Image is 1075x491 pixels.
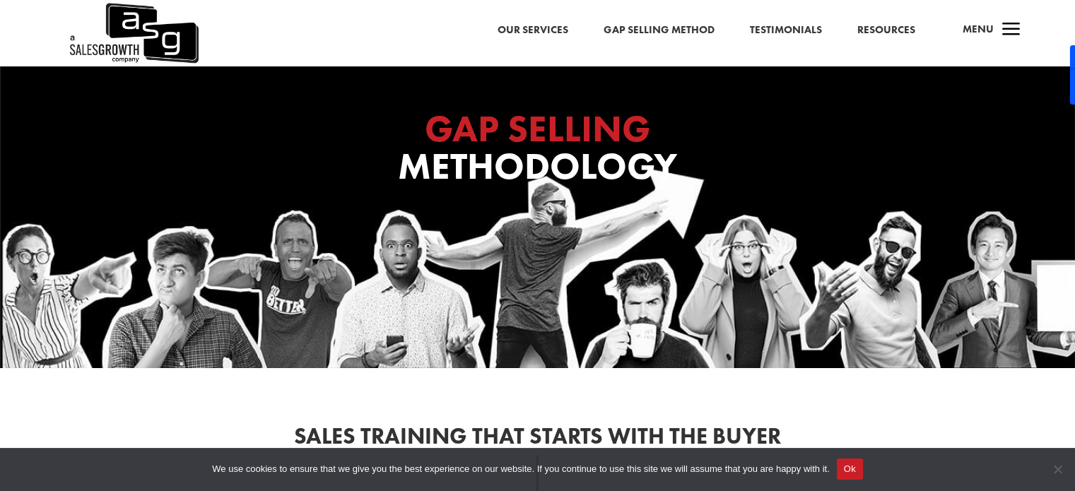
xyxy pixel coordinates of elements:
[425,105,650,153] span: GAP SELLING
[255,110,821,192] h1: Methodology
[857,21,915,40] a: Resources
[837,459,863,480] button: Ok
[997,16,1026,45] span: a
[498,21,568,40] a: Our Services
[963,22,994,36] span: Menu
[1050,462,1064,476] span: No
[156,425,920,455] h2: Sales Training That Starts With the Buyer
[212,462,829,476] span: We use cookies to ensure that we give you the best experience on our website. If you continue to ...
[750,21,822,40] a: Testimonials
[604,21,715,40] a: Gap Selling Method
